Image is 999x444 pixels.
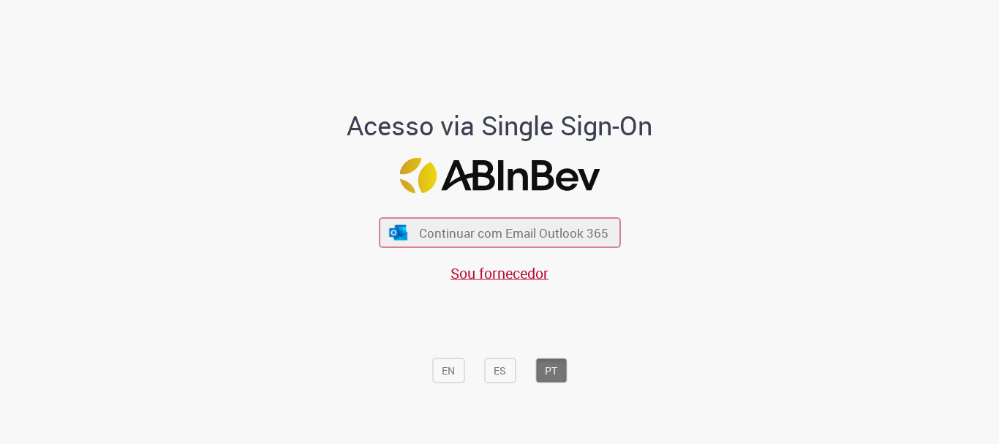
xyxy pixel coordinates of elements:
span: Continuar com Email Outlook 365 [419,225,608,241]
button: ES [484,358,516,383]
a: Sou fornecedor [451,263,548,283]
img: ícone Azure/Microsoft 360 [388,225,409,240]
button: PT [535,358,567,383]
button: ícone Azure/Microsoft 360 Continuar com Email Outlook 365 [379,218,620,248]
button: EN [432,358,464,383]
img: Logo ABInBev [399,158,600,194]
h1: Acesso via Single Sign-On [297,111,703,140]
